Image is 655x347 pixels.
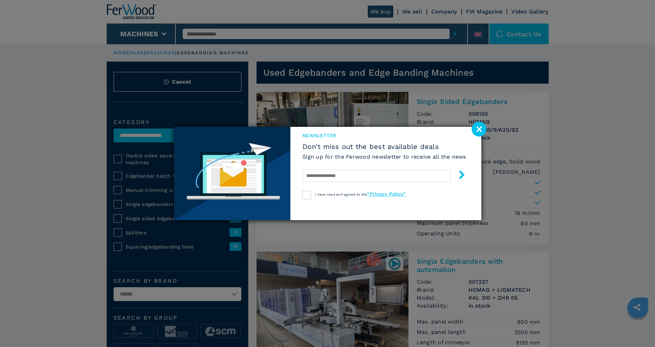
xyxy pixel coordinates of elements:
span: Don't miss out the best available deals [302,142,466,151]
span: I have read and agreed to the [315,193,406,196]
img: Newsletter image [174,127,291,220]
button: submit-button [451,168,466,184]
span: newsletter [302,132,466,139]
a: “Privacy Policy” [367,191,406,197]
h6: Sign up for the Ferwood newsletter to receive all the news [302,153,466,161]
